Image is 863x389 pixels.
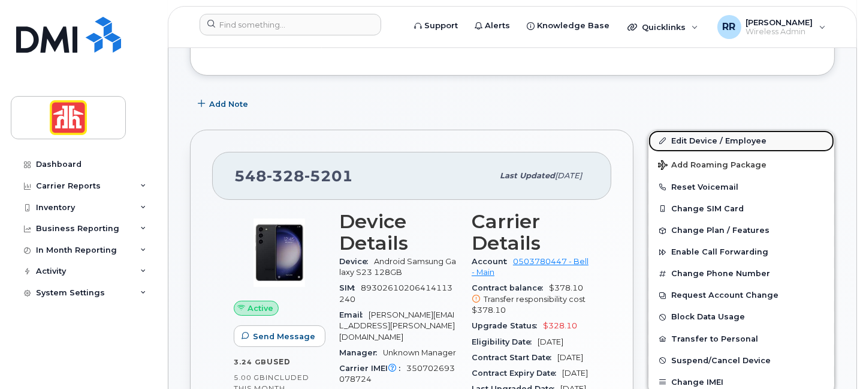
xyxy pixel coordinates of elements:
[723,20,736,34] span: RR
[562,369,588,378] span: [DATE]
[557,353,583,362] span: [DATE]
[642,22,686,32] span: Quicklinks
[339,257,456,277] span: Android Samsung Galaxy S23 128GB
[472,257,513,266] span: Account
[339,310,369,319] span: Email
[555,171,582,180] span: [DATE]
[339,348,383,357] span: Manager
[500,171,555,180] span: Last updated
[339,257,374,266] span: Device
[648,328,834,350] button: Transfer to Personal
[253,331,315,342] span: Send Message
[339,283,361,292] span: SIM
[234,167,353,185] span: 548
[248,303,273,314] span: Active
[243,217,315,289] img: image20231002-3703462-r49339.jpeg
[746,27,813,37] span: Wireless Admin
[671,226,770,235] span: Change Plan / Features
[709,15,834,39] div: Rose Reed
[424,20,458,32] span: Support
[648,220,834,241] button: Change Plan / Features
[648,130,834,152] a: Edit Device / Employee
[406,14,466,38] a: Support
[671,356,771,365] span: Suspend/Cancel Device
[466,14,518,38] a: Alerts
[209,98,248,110] span: Add Note
[234,358,267,366] span: 3.24 GB
[648,285,834,306] button: Request Account Change
[671,248,768,257] span: Enable Call Forwarding
[472,257,589,277] a: 0503780447 - Bell - Main
[648,306,834,328] button: Block Data Usage
[648,241,834,263] button: Enable Call Forwarding
[472,337,538,346] span: Eligibility Date
[472,321,543,330] span: Upgrade Status
[472,306,506,315] span: $378.10
[537,20,609,32] span: Knowledge Base
[619,15,707,39] div: Quicklinks
[648,198,834,220] button: Change SIM Card
[339,364,406,373] span: Carrier IMEI
[543,321,577,330] span: $328.10
[648,176,834,198] button: Reset Voicemail
[234,325,325,347] button: Send Message
[190,94,258,115] button: Add Note
[648,350,834,372] button: Suspend/Cancel Device
[339,310,455,342] span: [PERSON_NAME][EMAIL_ADDRESS][PERSON_NAME][DOMAIN_NAME]
[485,20,510,32] span: Alerts
[472,283,590,316] span: $378.10
[339,211,457,254] h3: Device Details
[234,373,265,382] span: 5.00 GB
[648,263,834,285] button: Change Phone Number
[518,14,618,38] a: Knowledge Base
[538,337,563,346] span: [DATE]
[267,357,291,366] span: used
[200,14,381,35] input: Find something...
[472,353,557,362] span: Contract Start Date
[484,295,586,304] span: Transfer responsibility cost
[472,369,562,378] span: Contract Expiry Date
[339,283,452,303] span: 89302610206414113240
[472,283,549,292] span: Contract balance
[648,152,834,176] button: Add Roaming Package
[267,167,304,185] span: 328
[472,211,590,254] h3: Carrier Details
[383,348,456,357] span: Unknown Manager
[658,160,767,172] span: Add Roaming Package
[304,167,353,185] span: 5201
[746,17,813,27] span: [PERSON_NAME]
